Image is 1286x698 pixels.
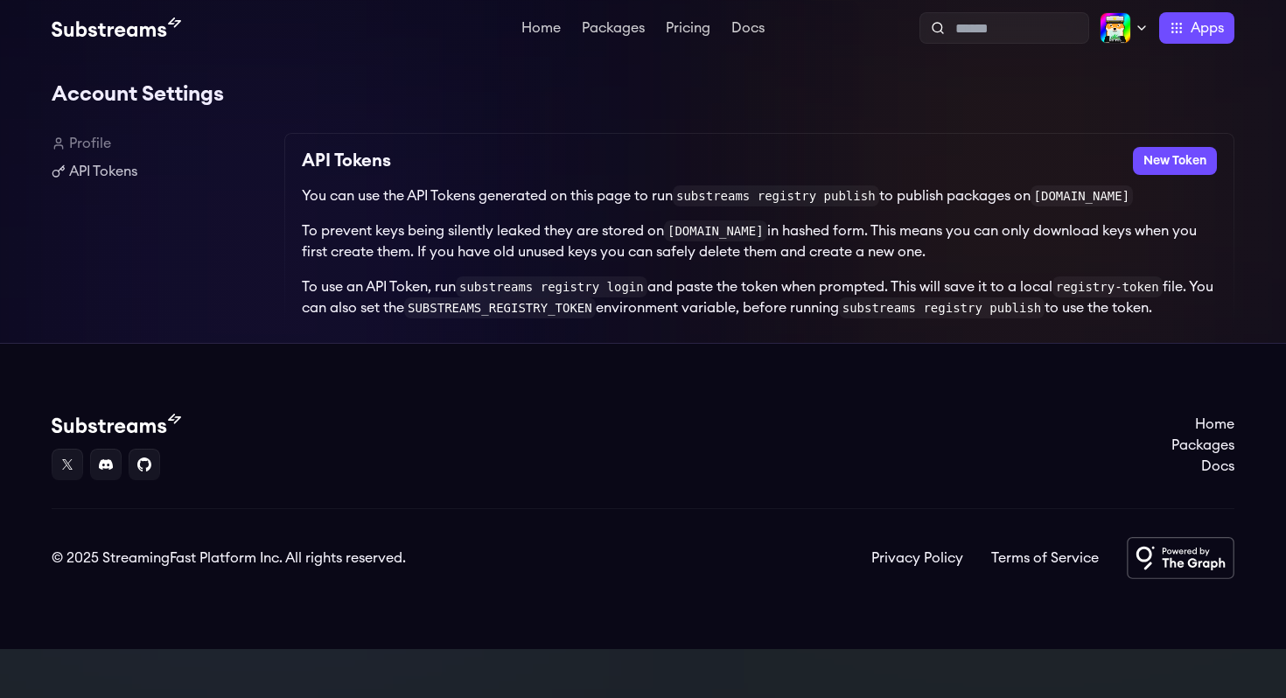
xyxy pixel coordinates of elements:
a: Privacy Policy [871,548,963,569]
code: [DOMAIN_NAME] [664,220,767,241]
p: You can use the API Tokens generated on this page to run to publish packages on [302,185,1217,206]
a: Packages [1171,435,1234,456]
img: Profile [1100,12,1131,44]
img: Powered by The Graph [1127,537,1234,579]
span: Apps [1191,17,1224,38]
h2: API Tokens [302,147,391,175]
code: [DOMAIN_NAME] [1031,185,1134,206]
a: Home [1171,414,1234,435]
code: SUBSTREAMS_REGISTRY_TOKEN [404,297,596,318]
a: Home [518,21,564,38]
div: © 2025 StreamingFast Platform Inc. All rights reserved. [52,548,406,569]
code: substreams registry publish [673,185,879,206]
a: Profile [52,133,270,154]
p: To use an API Token, run and paste the token when prompted. This will save it to a local file. Yo... [302,276,1217,318]
p: To prevent keys being silently leaked they are stored on in hashed form. This means you can only ... [302,220,1217,262]
img: Substream's logo [52,17,181,38]
a: Pricing [662,21,714,38]
a: Docs [1171,456,1234,477]
a: Terms of Service [991,548,1099,569]
h1: Account Settings [52,77,1234,112]
a: Packages [578,21,648,38]
code: substreams registry publish [839,297,1045,318]
a: API Tokens [52,161,270,182]
code: registry-token [1052,276,1163,297]
a: Docs [728,21,768,38]
button: New Token [1133,147,1217,175]
img: Substream's logo [52,414,181,435]
code: substreams registry login [456,276,647,297]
